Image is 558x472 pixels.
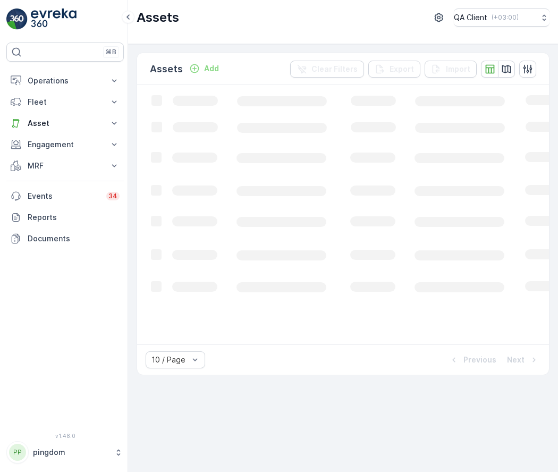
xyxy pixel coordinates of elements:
[425,61,477,78] button: Import
[6,91,124,113] button: Fleet
[9,444,26,461] div: PP
[311,64,358,74] p: Clear Filters
[446,64,470,74] p: Import
[6,70,124,91] button: Operations
[31,9,77,30] img: logo_light-DOdMpM7g.png
[6,155,124,176] button: MRF
[28,233,120,244] p: Documents
[507,355,525,365] p: Next
[390,64,414,74] p: Export
[463,355,496,365] p: Previous
[108,192,117,200] p: 34
[6,441,124,463] button: PPpingdom
[204,63,219,74] p: Add
[28,139,103,150] p: Engagement
[106,48,116,56] p: ⌘B
[6,9,28,30] img: logo
[6,134,124,155] button: Engagement
[290,61,364,78] button: Clear Filters
[28,75,103,86] p: Operations
[454,12,487,23] p: QA Client
[28,212,120,223] p: Reports
[28,118,103,129] p: Asset
[28,191,100,201] p: Events
[447,353,497,366] button: Previous
[33,447,109,458] p: pingdom
[6,113,124,134] button: Asset
[6,433,124,439] span: v 1.48.0
[368,61,420,78] button: Export
[6,207,124,228] a: Reports
[6,186,124,207] a: Events34
[185,62,223,75] button: Add
[506,353,540,366] button: Next
[28,161,103,171] p: MRF
[6,228,124,249] a: Documents
[454,9,549,27] button: QA Client(+03:00)
[28,97,103,107] p: Fleet
[137,9,179,26] p: Assets
[150,62,183,77] p: Assets
[492,13,519,22] p: ( +03:00 )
